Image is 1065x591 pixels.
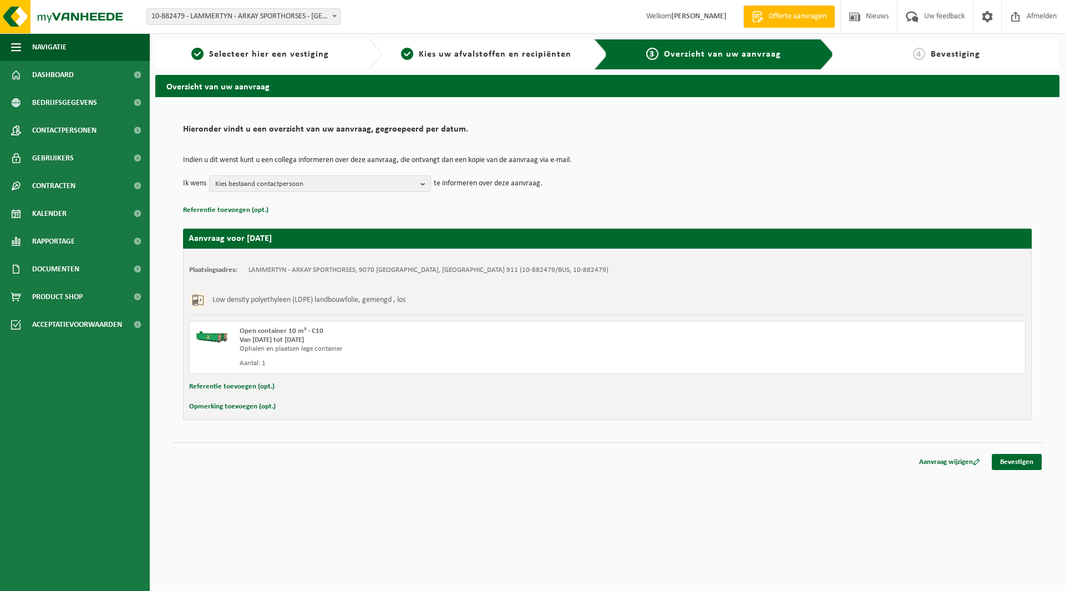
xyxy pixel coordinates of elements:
span: Open container 10 m³ - C10 [240,327,323,335]
span: Dashboard [32,61,74,89]
button: Opmerking toevoegen (opt.) [189,400,276,414]
p: te informeren over deze aanvraag. [434,175,542,192]
span: Product Shop [32,283,83,311]
span: Selecteer hier een vestiging [209,50,329,59]
div: Ophalen en plaatsen lege container [240,345,652,353]
a: 1Selecteer hier een vestiging [161,48,359,61]
strong: Aanvraag voor [DATE] [189,234,272,243]
span: 2 [401,48,413,60]
span: Documenten [32,255,79,283]
a: 2Kies uw afvalstoffen en recipiënten [387,48,586,61]
span: Rapportage [32,228,75,255]
span: Bedrijfsgegevens [32,89,97,117]
span: Kies bestaand contactpersoon [215,176,416,193]
span: Kies uw afvalstoffen en recipiënten [419,50,571,59]
p: Ik wens [183,175,206,192]
h2: Hieronder vindt u een overzicht van uw aanvraag, gegroepeerd per datum. [183,125,1032,140]
h3: Low density polyethyleen (LDPE) landbouwfolie, gemengd , los [212,291,405,309]
span: Kalender [32,200,67,228]
span: Acceptatievoorwaarden [32,311,122,339]
span: 1 [191,48,204,60]
span: Navigatie [32,33,67,61]
button: Kies bestaand contactpersoon [209,175,431,192]
h2: Overzicht van uw aanvraag [155,75,1059,97]
strong: Plaatsingsadres: [189,266,237,274]
span: Offerte aanvragen [766,11,829,22]
span: Gebruikers [32,144,74,172]
span: 10-882479 - LAMMERTYN - ARKAY SPORTHORSES - DESTELBERGEN [146,8,341,25]
span: 3 [646,48,658,60]
strong: [PERSON_NAME] [671,12,727,21]
span: 10-882479 - LAMMERTYN - ARKAY SPORTHORSES - DESTELBERGEN [147,9,340,24]
span: 4 [913,48,925,60]
td: LAMMERTYN - ARKAY SPORTHORSES, 9070 [GEOGRAPHIC_DATA], [GEOGRAPHIC_DATA] 911 (10-882479/BUS, 10-8... [248,266,608,275]
p: Indien u dit wenst kunt u een collega informeren over deze aanvraag, die ontvangt dan een kopie v... [183,156,1032,164]
a: Bevestigen [992,454,1042,470]
strong: Van [DATE] tot [DATE] [240,336,304,344]
span: Contactpersonen [32,117,97,144]
div: Aantal: 1 [240,359,652,368]
a: Offerte aanvragen [743,6,835,28]
span: Overzicht van uw aanvraag [664,50,781,59]
button: Referentie toevoegen (opt.) [189,380,275,394]
button: Referentie toevoegen (opt.) [183,203,268,218]
a: Aanvraag wijzigen [911,454,988,470]
span: Contracten [32,172,75,200]
img: HK-XC-10-GN-00.png [195,327,229,344]
span: Bevestiging [931,50,980,59]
